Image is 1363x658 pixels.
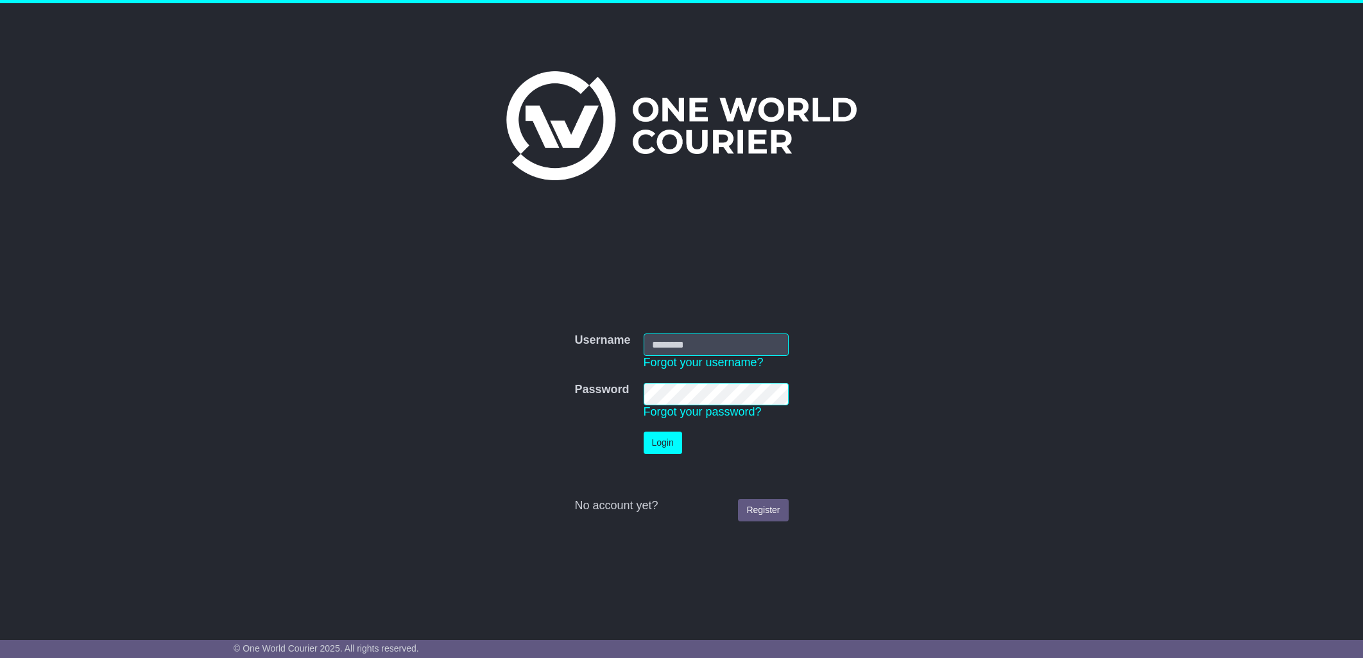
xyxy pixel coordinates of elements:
[644,405,762,418] a: Forgot your password?
[506,71,857,180] img: One World
[234,643,419,654] span: © One World Courier 2025. All rights reserved.
[644,432,682,454] button: Login
[574,499,788,513] div: No account yet?
[644,356,764,369] a: Forgot your username?
[574,333,630,348] label: Username
[574,383,629,397] label: Password
[738,499,788,521] a: Register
